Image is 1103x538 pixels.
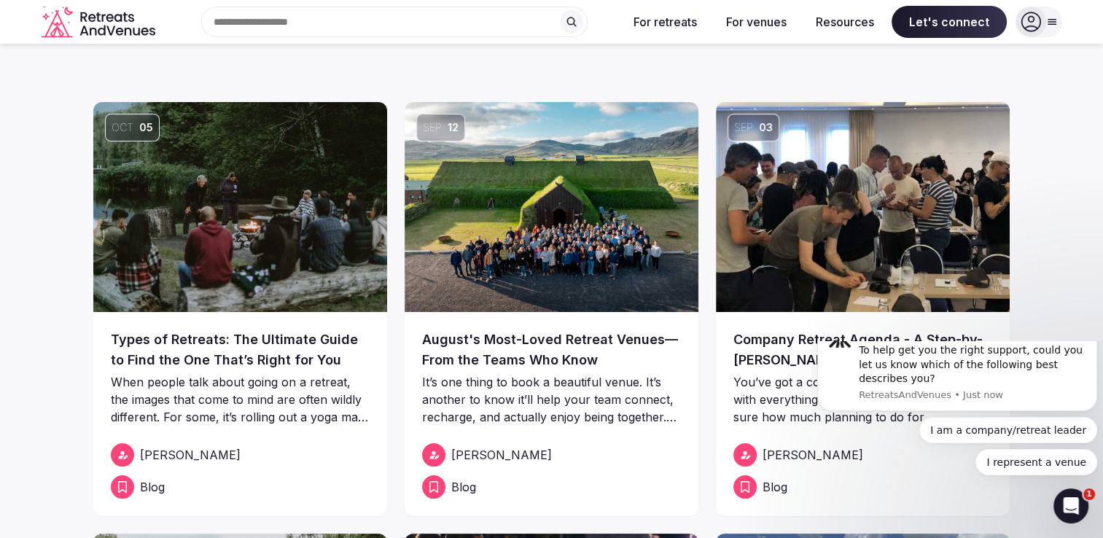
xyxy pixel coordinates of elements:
span: 1 [1083,488,1095,500]
a: Company Retreat Agenda - A Step-by-[PERSON_NAME] to Creating the Perfect Retreat [733,330,992,370]
button: Quick reply: I am a company/retreat leader [108,76,286,102]
iframe: Intercom notifications message [811,341,1103,531]
img: August's Most-Loved Retreat Venues—From the Teams Who Know [405,102,698,312]
span: Oct [112,120,133,135]
span: Blog [763,478,787,496]
img: Types of Retreats: The Ultimate Guide to Find the One That’s Right for You [93,102,387,312]
span: Sep [423,120,442,135]
span: Blog [451,478,476,496]
svg: Retreats and Venues company logo [42,6,158,39]
p: When people talk about going on a retreat, the images that come to mind are often wildly differen... [111,373,370,426]
img: Company Retreat Agenda - A Step-by-Step Guide to Creating the Perfect Retreat [716,102,1010,312]
span: 12 [448,120,459,135]
div: Quick reply options [6,76,286,134]
span: Blog [140,478,165,496]
a: August's Most-Loved Retreat Venues—From the Teams Who Know [422,330,681,370]
a: [PERSON_NAME] [733,443,992,467]
span: 05 [139,120,153,135]
p: Message from RetreatsAndVenues, sent Just now [47,47,275,61]
a: Visit the homepage [42,6,158,39]
button: For retreats [622,6,709,38]
span: [PERSON_NAME] [140,446,241,464]
button: For venues [714,6,798,38]
a: Types of Retreats: The Ultimate Guide to Find the One That’s Right for You [111,330,370,370]
span: [PERSON_NAME] [763,446,863,464]
span: Sep [734,120,753,135]
div: To help get you the right support, could you let us know which of the following best describes you? [47,2,275,45]
a: Blog [111,475,370,499]
a: Sep12 [405,102,698,312]
a: Blog [733,475,992,499]
a: Blog [422,475,681,499]
a: Oct05 [93,102,387,312]
iframe: Intercom live chat [1053,488,1088,523]
span: Let's connect [892,6,1007,38]
a: [PERSON_NAME] [422,443,681,467]
button: Resources [804,6,886,38]
button: Quick reply: I represent a venue [164,108,286,134]
span: [PERSON_NAME] [451,446,552,464]
p: You’ve got a company retreat coming up, and with everything else on your plate, you’re not sure h... [733,373,992,426]
span: 03 [759,120,773,135]
p: It’s one thing to book a beautiful venue. It’s another to know it’ll help your team connect, rech... [422,373,681,426]
a: [PERSON_NAME] [111,443,370,467]
a: Sep03 [716,102,1010,312]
